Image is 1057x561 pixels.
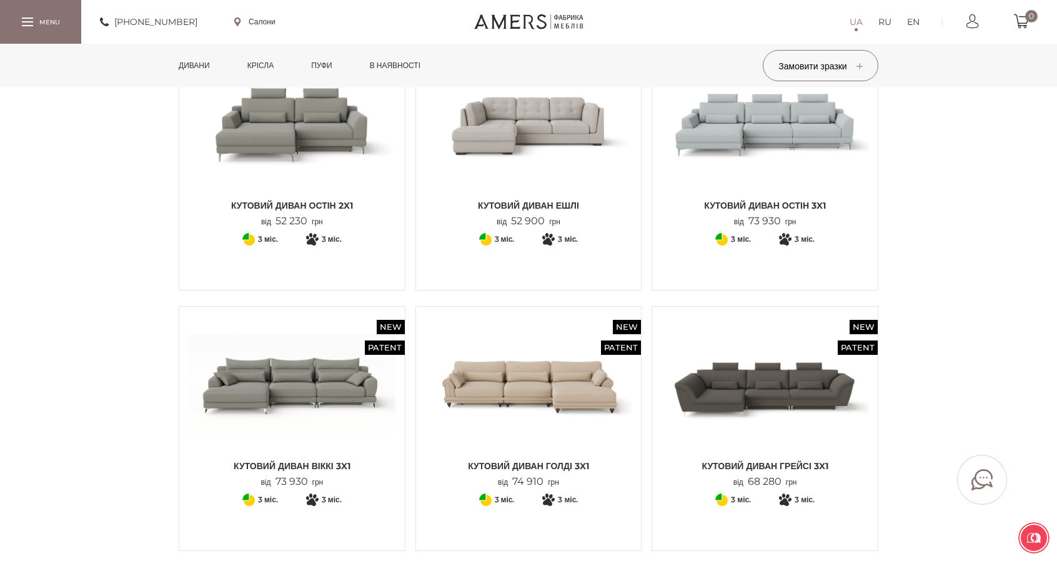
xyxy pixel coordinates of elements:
span: 3 міс. [322,492,342,507]
span: 3 міс. [322,232,342,247]
span: Кутовий диван ГРЕЙСІ 3x1 [662,460,868,472]
span: Кутовий диван ОСТІН 2x1 [189,199,395,212]
a: New Patent Кутовий диван ВІККІ 3x1 Кутовий диван ВІККІ 3x1 від73 930грн [189,316,395,488]
img: Кутовий диван ВІККІ 3x1 [189,316,395,454]
a: [PHONE_NUMBER] [100,14,197,29]
span: Patent [365,340,405,355]
p: від грн [733,476,797,488]
a: Пуфи [302,44,342,87]
a: New Кутовий диван ОСТІН 3x1 Кутовий диван ОСТІН 3x1 Кутовий диван ОСТІН 3x1 від73 930грн [662,56,868,227]
span: 3 міс. [795,492,815,507]
a: в наявності [360,44,430,87]
p: від грн [261,476,323,488]
span: 68 280 [743,475,786,487]
span: Кутовий диван ВІККІ 3x1 [189,460,395,472]
a: EN [907,14,920,29]
span: New [850,320,878,334]
span: 3 міс. [558,232,578,247]
p: від грн [498,476,559,488]
a: New Patent Кутовий диван ГОЛДІ 3x1 Кутовий диван ГОЛДІ 3x1 Кутовий диван ГОЛДІ 3x1 від74 910грн [425,316,632,488]
span: 3 міс. [258,232,278,247]
p: від грн [261,216,323,227]
span: 3 міс. [258,492,278,507]
span: 3 міс. [495,232,515,247]
img: Кутовий диван ГРЕЙСІ 3x1 [662,316,868,454]
span: 73 930 [271,475,312,487]
p: від грн [734,216,796,227]
span: Кутовий диван ГОЛДІ 3x1 [425,460,632,472]
span: Кутовий диван ОСТІН 3x1 [662,199,868,212]
span: 74 910 [508,475,548,487]
a: RU [878,14,891,29]
a: New Кутовий диван ОСТІН 2x1 Кутовий диван ОСТІН 2x1 Кутовий диван ОСТІН 2x1 від52 230грн [189,56,395,227]
span: 3 міс. [558,492,578,507]
a: New Patent Кутовий диван ГРЕЙСІ 3x1 Кутовий диван ГРЕЙСІ 3x1 від68 280грн [662,316,868,488]
span: 3 міс. [731,232,751,247]
span: 3 міс. [795,232,815,247]
span: Замовити зразки [778,61,862,72]
button: Замовити зразки [763,50,878,81]
span: 73 930 [744,215,785,227]
span: 52 900 [507,215,549,227]
a: UA [850,14,863,29]
span: 52 230 [271,215,312,227]
span: 0 [1025,10,1038,22]
a: Кутовий диван ЕШЛІ Кутовий диван ЕШЛІ Кутовий диван ЕШЛІ від52 900грн [425,56,632,227]
span: 3 міс. [495,492,515,507]
span: 3 міс. [731,492,751,507]
p: від грн [497,216,560,227]
span: Patent [838,340,878,355]
span: New [377,320,405,334]
span: Patent [601,340,641,355]
span: New [613,320,641,334]
a: Дивани [169,44,219,87]
a: Крісла [238,44,283,87]
a: Салони [234,16,275,27]
span: Кутовий диван ЕШЛІ [425,199,632,212]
